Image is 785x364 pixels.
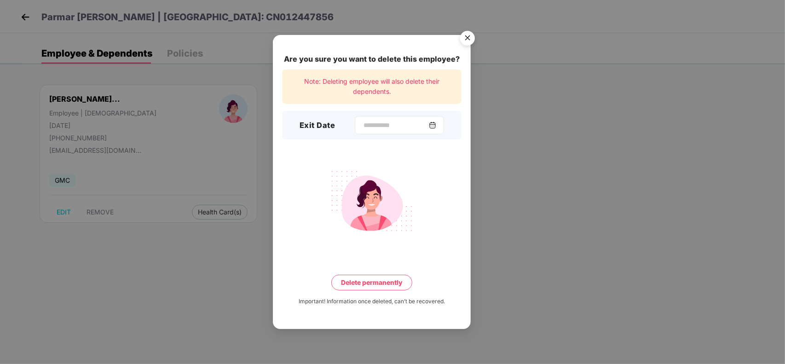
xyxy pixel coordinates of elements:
img: svg+xml;base64,PHN2ZyBpZD0iQ2FsZW5kYXItMzJ4MzIiIHhtbG5zPSJodHRwOi8vd3d3LnczLm9yZy8yMDAwL3N2ZyIgd2... [429,121,436,129]
div: Important! Information once deleted, can’t be recovered. [299,297,445,306]
img: svg+xml;base64,PHN2ZyB4bWxucz0iaHR0cDovL3d3dy53My5vcmcvMjAwMC9zdmciIHdpZHRoPSI1NiIgaGVpZ2h0PSI1Ni... [455,27,480,52]
div: Note: Deleting employee will also delete their dependents. [282,69,462,104]
h3: Exit Date [300,120,335,132]
button: Delete permanently [331,275,412,290]
button: Close [455,26,479,51]
img: svg+xml;base64,PHN2ZyB4bWxucz0iaHR0cDovL3d3dy53My5vcmcvMjAwMC9zdmciIHdpZHRoPSIyMjQiIGhlaWdodD0iMT... [320,165,423,237]
div: Are you sure you want to delete this employee? [282,53,462,65]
